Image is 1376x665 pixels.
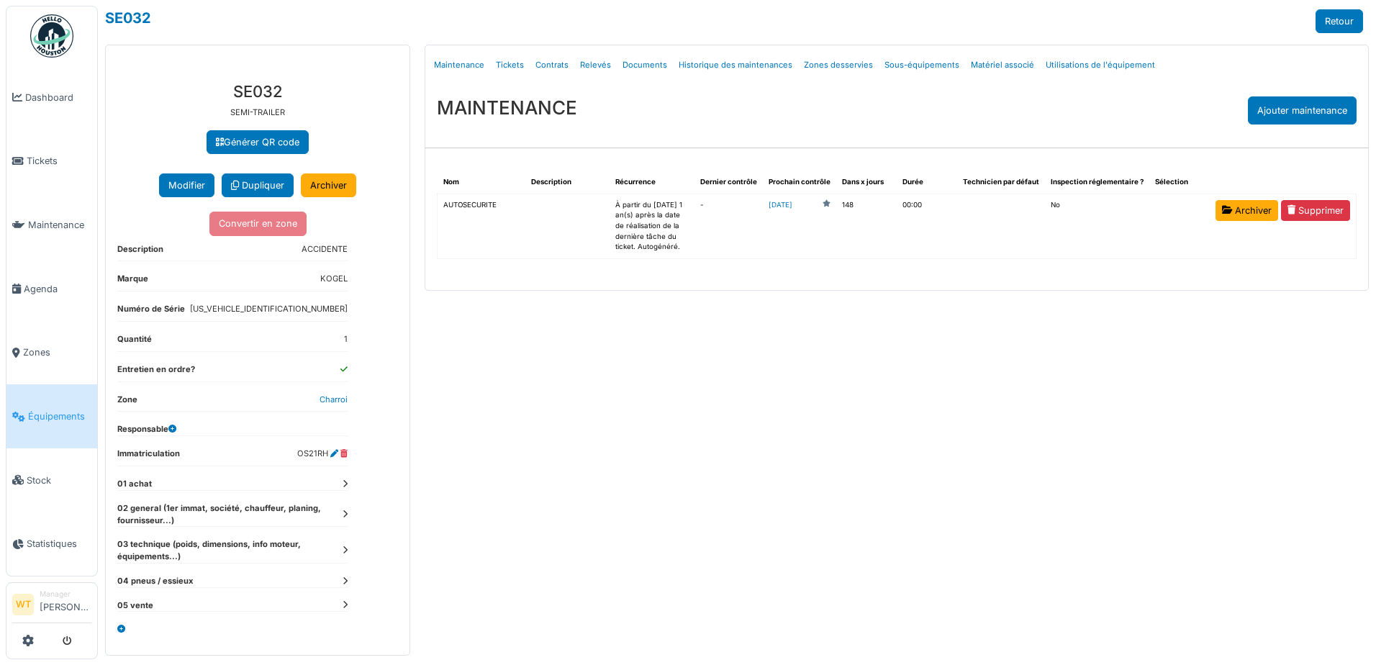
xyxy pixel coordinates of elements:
[694,171,763,194] th: Dernier contrôle
[6,448,97,512] a: Stock
[694,194,763,258] td: -
[105,9,151,27] a: SE032
[320,273,348,285] dd: KOGEL
[28,410,91,423] span: Équipements
[207,130,309,154] a: Générer QR code
[159,173,214,197] button: Modifier
[344,333,348,345] dd: 1
[25,91,91,104] span: Dashboard
[428,48,490,82] a: Maintenance
[117,575,348,587] dt: 04 pneus / essieux
[297,448,348,460] dd: OS21RH
[1248,96,1357,125] div: Ajouter maintenance
[12,589,91,623] a: WT Manager[PERSON_NAME]
[117,82,398,101] h3: SE032
[1216,200,1278,221] a: Archiver
[1045,171,1149,194] th: Inspection réglementaire ?
[617,48,673,82] a: Documents
[117,448,180,466] dt: Immatriculation
[30,14,73,58] img: Badge_color-CXgf-gQk.svg
[490,48,530,82] a: Tickets
[27,154,91,168] span: Tickets
[769,200,792,211] a: [DATE]
[836,171,897,194] th: Dans x jours
[6,257,97,321] a: Agenda
[836,194,897,258] td: 148
[117,478,348,490] dt: 01 achat
[117,363,195,381] dt: Entretien en ordre?
[12,594,34,615] li: WT
[320,394,348,404] a: Charroi
[117,423,176,435] dt: Responsable
[574,48,617,82] a: Relevés
[222,173,294,197] a: Dupliquer
[117,243,163,261] dt: Description
[438,171,525,194] th: Nom
[117,502,348,527] dt: 02 general (1er immat, société, chauffeur, planing, fournisseur...)
[897,194,957,258] td: 00:00
[117,394,137,412] dt: Zone
[117,538,348,563] dt: 03 technique (poids, dimensions, info moteur, équipements...)
[798,48,879,82] a: Zones desservies
[437,96,577,119] h3: MAINTENANCE
[6,193,97,257] a: Maintenance
[6,321,97,385] a: Zones
[763,171,836,194] th: Prochain contrôle
[1281,200,1350,221] a: Supprimer
[27,537,91,551] span: Statistiques
[879,48,965,82] a: Sous-équipements
[673,48,798,82] a: Historique des maintenances
[1040,48,1161,82] a: Utilisations de l'équipement
[117,107,398,119] p: SEMI-TRAILER
[117,600,348,612] dt: 05 vente
[117,273,148,291] dt: Marque
[965,48,1040,82] a: Matériel associé
[610,194,694,258] td: À partir du [DATE] 1 an(s) après la date de réalisation de la dernière tâche du ticket. Autogénéré.
[530,48,574,82] a: Contrats
[6,512,97,576] a: Statistiques
[117,333,152,351] dt: Quantité
[23,345,91,359] span: Zones
[190,303,348,315] dd: [US_VEHICLE_IDENTIFICATION_NUMBER]
[40,589,91,600] div: Manager
[525,171,610,194] th: Description
[1149,171,1210,194] th: Sélection
[28,218,91,232] span: Maintenance
[438,194,525,258] td: AUTOSECURITE
[302,243,348,255] dd: ACCIDENTE
[117,303,185,321] dt: Numéro de Série
[610,171,694,194] th: Récurrence
[6,384,97,448] a: Équipements
[301,173,356,197] a: Archiver
[6,130,97,194] a: Tickets
[1316,9,1363,33] a: Retour
[957,171,1045,194] th: Technicien par défaut
[1051,201,1060,209] span: translation missing: fr.shared.no
[24,282,91,296] span: Agenda
[897,171,957,194] th: Durée
[27,474,91,487] span: Stock
[40,589,91,620] li: [PERSON_NAME]
[6,65,97,130] a: Dashboard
